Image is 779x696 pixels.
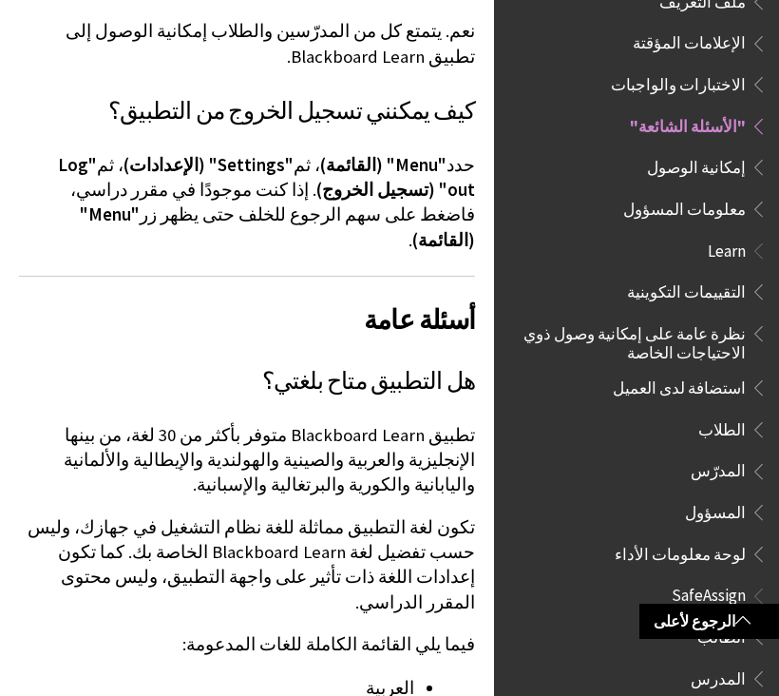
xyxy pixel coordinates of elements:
span: الطالب [697,621,746,647]
p: نعم. يتمتع كل من المدرّسين والطلاب إمكانية الوصول إلى تطبيق Blackboard Learn. [19,19,475,68]
h2: أسئلة عامة [19,276,475,339]
span: "Settings" (الإعدادات) [123,154,294,176]
span: "Log out" (تسجيل الخروج) [58,154,475,201]
a: الرجوع لأعلى [639,604,779,639]
span: SafeAssign [672,580,746,606]
span: الطلاب [698,414,746,439]
h3: كيف يمكنني تسجيل الخروج من التطبيق؟ [19,93,475,129]
p: حدد ، ثم ، ثم . إذا كنت موجودًا في مقرر دراسي، فاضغط على سهم الرجوع للخلف حتى يظهر زر . [19,153,475,253]
span: الإعلامات المؤقتة [633,28,746,53]
span: المدرس [691,663,746,688]
nav: Book outline for Blackboard Learn Help [505,235,768,570]
p: تكون لغة التطبيق مماثلة للغة نظام التشغيل في جهازك، وليس حسب تفضيل لغة Blackboard Learn الخاصة بك... [19,515,475,615]
span: Learn [708,235,746,261]
span: الاختبارات والواجبات [611,68,746,94]
span: "الأسئلة الشائعة" [630,110,746,136]
span: المسؤول [685,496,746,522]
span: نظرة عامة على إمكانية وصول ذوي الاحتياجات الخاصة [517,318,746,362]
span: معلومات المسؤول [623,193,746,219]
span: المدرّس [691,455,746,481]
span: استضافة لدى العميل [613,372,746,397]
p: فيما يلي القائمة الكاملة للغات المدعومة: [19,632,475,657]
span: لوحة معلومات الأداء [615,538,746,564]
span: التقييمات التكوينية [627,276,746,301]
span: إمكانية الوصول [647,151,746,177]
p: تطبيق Blackboard Learn متوفر بأكثر من 30 لغة، من بينها الإنجليزية والعربية والصينية والهولندية وا... [19,423,475,498]
span: "Menu" (القائمة) [320,154,446,176]
span: "Menu" (القائمة) [80,203,475,250]
h3: هل التطبيق متاح بلغتي؟ [19,363,475,399]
